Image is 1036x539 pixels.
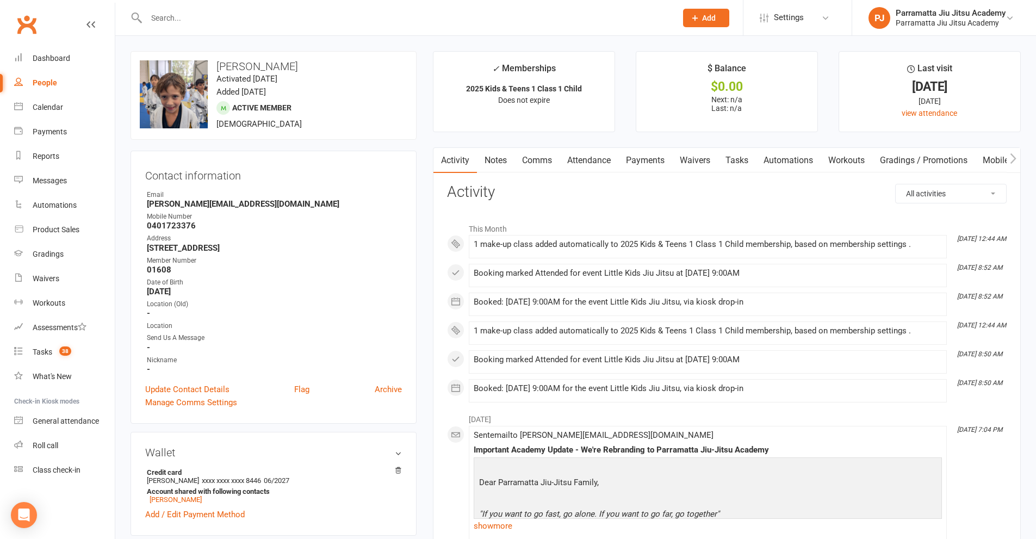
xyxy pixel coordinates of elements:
a: Update Contact Details [145,383,229,396]
div: [DATE] [849,81,1010,92]
div: Send Us A Message [147,333,402,343]
input: Search... [143,10,669,26]
li: [DATE] [447,408,1007,425]
a: Automations [756,148,821,173]
div: Assessments [33,323,86,332]
a: Gradings [14,242,115,267]
a: Tasks [718,148,756,173]
a: Manage Comms Settings [145,396,237,409]
strong: 01608 [147,265,402,275]
strong: Account shared with following contacts [147,487,396,495]
div: Email [147,190,402,200]
div: Workouts [33,299,65,307]
a: Mobile App [975,148,1034,173]
a: show more [474,518,942,534]
a: People [14,71,115,95]
span: 38 [59,346,71,356]
img: image1740177145.png [140,60,208,128]
span: Add [702,14,716,22]
a: [PERSON_NAME] [150,495,202,504]
time: Added [DATE] [216,87,266,97]
i: [DATE] 8:52 AM [957,264,1002,271]
div: Booking marked Attended for event Little Kids Jiu Jitsu at [DATE] 9:00AM [474,269,942,278]
p: Dear Parramatta Jiu-Jitsu Family, [476,476,939,492]
li: [PERSON_NAME] [145,467,402,505]
a: Attendance [560,148,618,173]
a: Payments [618,148,672,173]
i: ✓ [492,64,499,74]
div: Payments [33,127,67,136]
span: Active member [232,103,291,112]
strong: - [147,308,402,318]
a: Waivers [672,148,718,173]
div: 1 make-up class added automatically to 2025 Kids & Teens 1 Class 1 Child membership, based on mem... [474,326,942,336]
div: Product Sales [33,225,79,234]
a: Reports [14,144,115,169]
strong: - [147,343,402,352]
div: Gradings [33,250,64,258]
span: Settings [774,5,804,30]
i: [DATE] 8:50 AM [957,350,1002,358]
div: Member Number [147,256,402,266]
i: [DATE] 7:04 PM [957,426,1002,433]
a: Assessments [14,315,115,340]
a: Workouts [14,291,115,315]
h3: Contact information [145,165,402,182]
i: [DATE] 12:44 AM [957,235,1006,243]
span: "If you want to go fast, go alone. If you want to go far, go together" [479,509,719,519]
a: What's New [14,364,115,389]
div: Class check-in [33,466,80,474]
i: [DATE] 8:50 AM [957,379,1002,387]
h3: Activity [447,184,1007,201]
a: General attendance kiosk mode [14,409,115,433]
div: Location [147,321,402,331]
div: Messages [33,176,67,185]
div: Parramatta Jiu Jitsu Academy [896,8,1006,18]
div: Booked: [DATE] 9:00AM for the event Little Kids Jiu Jitsu, via kiosk drop-in [474,298,942,307]
li: This Month [447,218,1007,235]
div: Automations [33,201,77,209]
a: Gradings / Promotions [872,148,975,173]
a: Roll call [14,433,115,458]
a: Archive [375,383,402,396]
div: People [33,78,57,87]
h3: Wallet [145,447,402,459]
strong: [PERSON_NAME][EMAIL_ADDRESS][DOMAIN_NAME] [147,199,402,209]
div: What's New [33,372,72,381]
a: Add / Edit Payment Method [145,508,245,521]
span: Does not expire [498,96,550,104]
div: Last visit [907,61,952,81]
strong: - [147,364,402,374]
strong: [DATE] [147,287,402,296]
p: Next: n/a Last: n/a [646,95,808,113]
div: $ Balance [708,61,746,81]
a: Comms [514,148,560,173]
a: Dashboard [14,46,115,71]
strong: 0401723376 [147,221,402,231]
div: Waivers [33,274,59,283]
div: Reports [33,152,59,160]
a: view attendance [902,109,957,117]
div: [DATE] [849,95,1010,107]
div: Tasks [33,348,52,356]
strong: 2025 Kids & Teens 1 Class 1 Child [466,84,582,93]
div: Booking marked Attended for event Little Kids Jiu Jitsu at [DATE] 9:00AM [474,355,942,364]
a: Waivers [14,267,115,291]
div: Booked: [DATE] 9:00AM for the event Little Kids Jiu Jitsu, via kiosk drop-in [474,384,942,393]
div: General attendance [33,417,99,425]
div: Roll call [33,441,58,450]
div: Calendar [33,103,63,111]
div: Location (Old) [147,299,402,309]
div: Mobile Number [147,212,402,222]
a: Workouts [821,148,872,173]
div: PJ [868,7,890,29]
span: Sent email to [PERSON_NAME][EMAIL_ADDRESS][DOMAIN_NAME] [474,430,714,440]
strong: [STREET_ADDRESS] [147,243,402,253]
span: xxxx xxxx xxxx 8446 [202,476,261,485]
div: Important Academy Update - We're Rebranding to Parramatta Jiu-Jitsu Academy [474,445,942,455]
a: Automations [14,193,115,218]
button: Add [683,9,729,27]
div: 1 make-up class added automatically to 2025 Kids & Teens 1 Class 1 Child membership, based on mem... [474,240,942,249]
i: [DATE] 12:44 AM [957,321,1006,329]
strong: Credit card [147,468,396,476]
